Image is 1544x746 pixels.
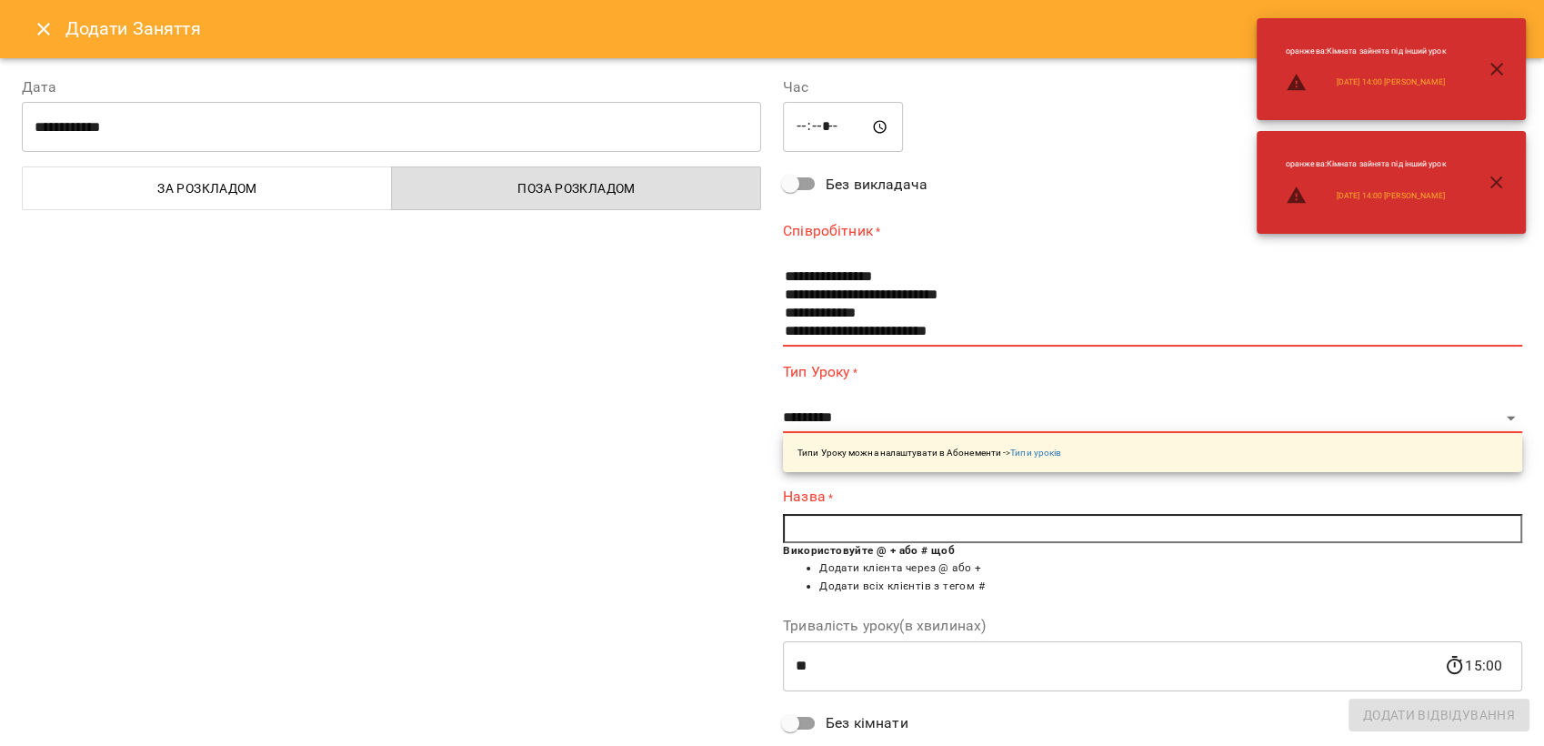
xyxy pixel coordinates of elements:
a: [DATE] 14:00 [PERSON_NAME] [1337,76,1445,88]
button: Поза розкладом [391,166,761,210]
li: оранжева : Кімната зайнята під інший урок [1271,151,1461,177]
button: Close [22,7,65,51]
label: Тривалість уроку(в хвилинах) [783,619,1522,633]
span: Без викладача [826,174,927,196]
li: Додати всіх клієнтів з тегом # [819,578,1522,596]
label: Тип Уроку [783,361,1522,382]
p: Типи Уроку можна налаштувати в Абонементи -> [797,446,1061,459]
span: За розкладом [34,177,381,199]
h6: Додати Заняття [65,15,1522,43]
label: Назва [783,487,1522,508]
label: Співробітник [783,220,1522,241]
label: Дата [22,80,761,95]
label: Час [783,80,1522,95]
span: Без кімнати [826,712,908,734]
li: оранжева : Кімната зайнята під інший урок [1271,38,1461,65]
a: Типи уроків [1010,448,1061,458]
span: Поза розкладом [403,177,750,199]
b: Використовуйте @ + або # щоб [783,544,955,557]
button: За розкладом [22,166,392,210]
a: [DATE] 14:00 [PERSON_NAME] [1337,190,1445,202]
li: Додати клієнта через @ або + [819,559,1522,578]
